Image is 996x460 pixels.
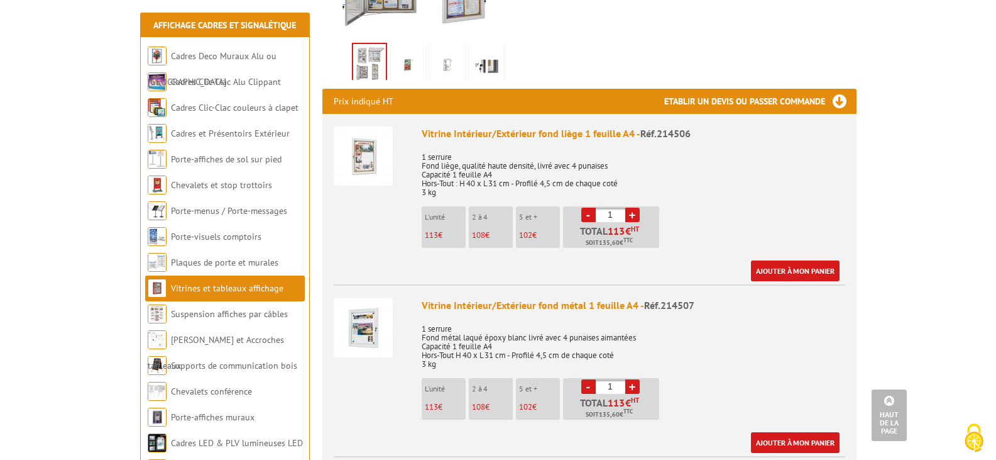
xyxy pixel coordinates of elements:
a: Cadres LED & PLV lumineuses LED [171,437,303,449]
img: Cadres Clic-Clac couleurs à clapet [148,98,167,117]
span: 102 [519,401,532,412]
p: 2 à 4 [472,384,513,393]
p: 5 et + [519,213,560,222]
a: Cadres et Présentoirs Extérieur [171,128,290,139]
img: Porte-affiches de sol sur pied [148,150,167,169]
p: L'unité [425,384,466,393]
a: Supports de communication bois [171,360,297,371]
span: € [625,398,631,408]
a: Porte-menus / Porte-messages [171,205,287,216]
img: Porte-menus / Porte-messages [148,201,167,220]
img: Cimaises et Accroches tableaux [148,330,167,349]
span: 113 [425,401,438,412]
p: Total [566,226,659,248]
a: Cadres Clic-Clac Alu Clippant [171,76,281,87]
a: [PERSON_NAME] et Accroches tableaux [148,334,284,371]
img: 214510_214511_1.jpg [393,45,424,84]
img: Vitrines et tableaux affichage [148,279,167,298]
a: Porte-affiches muraux [171,412,254,423]
span: Soit € [586,410,633,420]
p: 1 serrure Fond liège, qualité haute densité, livré avec 4 punaises Capacité 1 feuille A4 Hors-Tou... [422,144,845,197]
p: € [425,403,466,412]
p: € [519,403,560,412]
img: Porte-affiches muraux [148,408,167,427]
img: Plaques de porte et murales [148,253,167,272]
img: Vitrine Intérieur/Extérieur fond liège 1 feuille A4 [334,126,393,186]
h3: Etablir un devis ou passer commande [664,89,856,114]
a: Plaques de porte et murales [171,257,278,268]
p: 5 et + [519,384,560,393]
a: Porte-affiches de sol sur pied [171,154,282,165]
span: 108 [472,401,485,412]
img: vitrines_d_affichage_214506_1.jpg [353,44,386,83]
a: Chevalets et stop trottoirs [171,179,272,191]
span: 113 [608,398,625,408]
a: - [581,379,596,394]
p: L'unité [425,213,466,222]
a: Vitrines et tableaux affichage [171,283,283,294]
p: € [425,231,466,240]
span: Soit € [586,238,633,248]
a: + [625,208,640,222]
div: Vitrine Intérieur/Extérieur fond liège 1 feuille A4 - [422,126,845,141]
p: Prix indiqué HT [334,89,393,114]
span: 135,60 [599,238,620,248]
a: Porte-visuels comptoirs [171,231,261,242]
div: Vitrine Intérieur/Extérieur fond métal 1 feuille A4 - [422,298,845,313]
img: Cadres et Présentoirs Extérieur [148,124,167,143]
span: 135,60 [599,410,620,420]
img: Chevalets conférence [148,382,167,401]
sup: TTC [623,237,633,244]
span: 102 [519,230,532,240]
p: Total [566,398,659,420]
img: 214510_214511_2.jpg [432,45,462,84]
a: Haut de la page [872,390,907,441]
a: Suspension affiches par câbles [171,308,288,320]
p: € [472,231,513,240]
a: Cadres Clic-Clac couleurs à clapet [171,102,298,113]
span: € [625,226,631,236]
span: 113 [608,226,625,236]
img: Cadres Deco Muraux Alu ou Bois [148,47,167,65]
sup: HT [631,225,639,233]
img: Porte-visuels comptoirs [148,227,167,246]
span: 113 [425,230,438,240]
span: 108 [472,230,485,240]
img: Cadres LED & PLV lumineuses LED [148,434,167,452]
img: Cookies (fenêtre modale) [958,422,990,454]
span: Réf.214506 [640,127,691,140]
img: Chevalets et stop trottoirs [148,176,167,194]
a: Ajouter à mon panier [751,261,840,281]
sup: HT [631,396,639,405]
a: Cadres Deco Muraux Alu ou [GEOGRAPHIC_DATA] [148,50,276,87]
img: Suspension affiches par câbles [148,305,167,323]
p: 2 à 4 [472,213,513,222]
sup: TTC [623,408,633,415]
a: Affichage Cadres et Signalétique [153,20,296,31]
a: Ajouter à mon panier [751,432,840,453]
p: € [519,231,560,240]
a: - [581,208,596,222]
img: Vitrine Intérieur/Extérieur fond métal 1 feuille A4 [334,298,393,357]
img: 214510_214511_3.jpg [471,45,501,84]
p: 1 serrure Fond métal laqué époxy blanc livré avec 4 punaises aimantées Capacité 1 feuille A4 Hors... [422,316,845,369]
p: € [472,403,513,412]
a: Chevalets conférence [171,386,252,397]
span: Réf.214507 [644,299,694,311]
button: Cookies (fenêtre modale) [952,417,996,460]
a: + [625,379,640,394]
